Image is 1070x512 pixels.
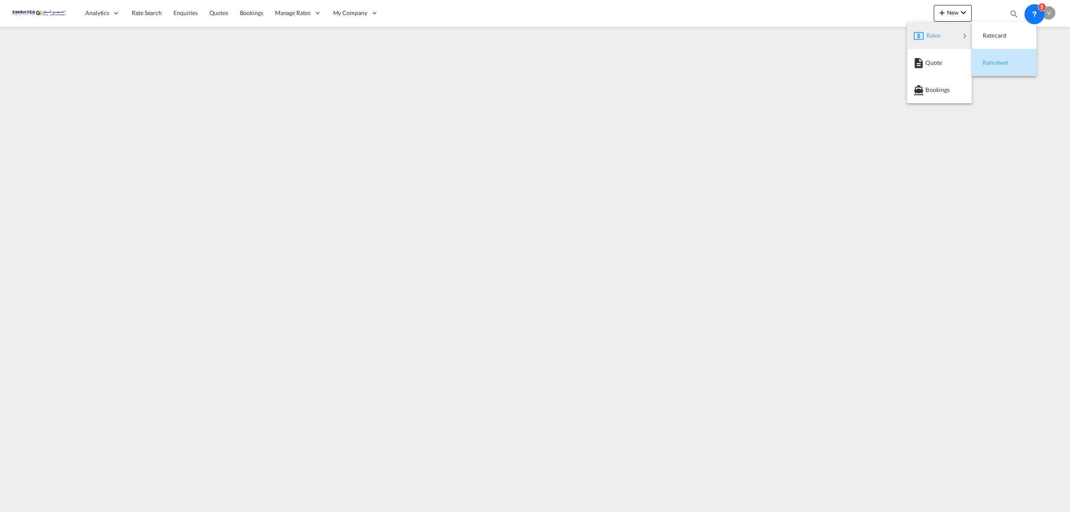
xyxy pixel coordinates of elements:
[983,54,992,71] span: Ratesheet
[978,52,1030,73] div: Ratesheet
[960,31,970,41] md-icon: icon-chevron-right
[983,27,992,44] span: Ratecard
[978,25,1030,46] div: Ratecard
[914,52,965,73] div: Quote
[6,468,36,499] iframe: Chat
[926,27,936,44] span: Rates
[907,49,972,76] button: Quote
[925,82,935,98] span: Bookings
[925,54,935,71] span: Quote
[907,76,972,103] button: Bookings
[914,79,965,100] div: Bookings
